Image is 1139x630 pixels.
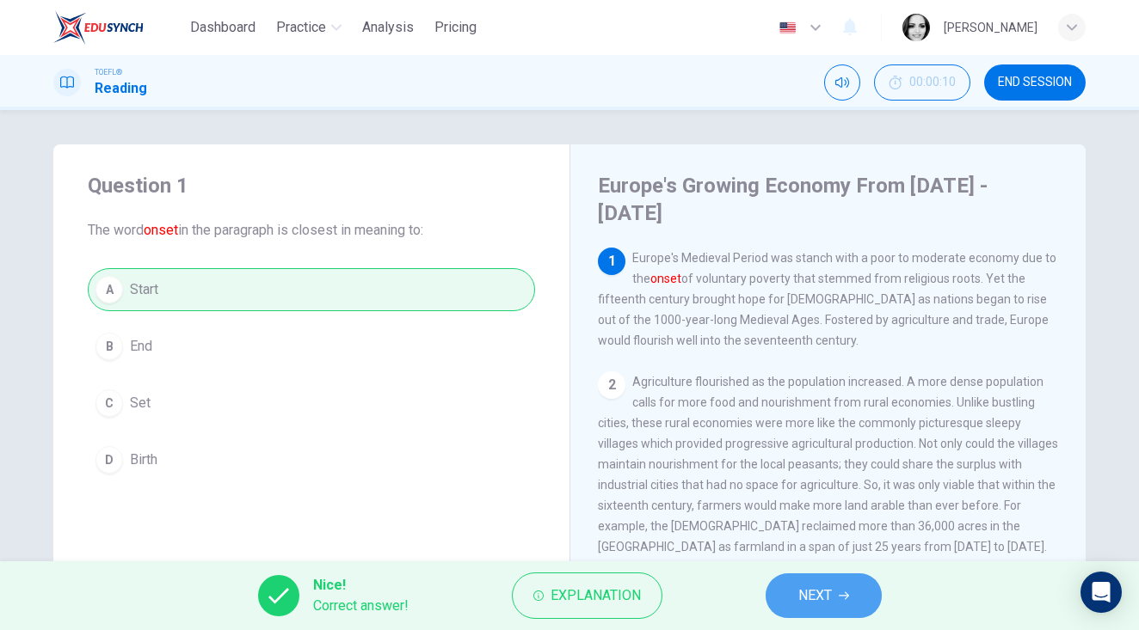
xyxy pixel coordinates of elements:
div: [PERSON_NAME] [944,17,1037,38]
button: 00:00:10 [874,64,970,101]
a: EduSynch logo [53,10,183,45]
font: onset [650,272,681,285]
button: Practice [269,12,348,43]
h4: Question 1 [88,172,535,199]
div: Mute [824,64,860,101]
span: Pricing [434,17,477,38]
span: Agriculture flourished as the population increased. A more dense population calls for more food a... [598,375,1058,554]
button: NEXT [766,573,882,618]
span: Correct answer! [313,596,409,616]
button: END SESSION [984,64,1086,101]
span: Europe's Medieval Period was stanch with a poor to moderate economy due to the of voluntary pover... [598,251,1056,347]
div: 1 [598,248,625,275]
span: Explanation [551,584,641,608]
div: Hide [874,64,970,101]
img: Profile picture [902,14,930,41]
span: Analysis [362,17,414,38]
img: en [777,21,798,34]
span: END SESSION [998,76,1072,89]
span: Nice! [313,575,409,596]
img: EduSynch logo [53,10,144,45]
button: Explanation [512,572,662,619]
div: Open Intercom Messenger [1081,572,1122,613]
span: The word in the paragraph is closest in meaning to: [88,220,535,241]
button: Pricing [428,12,483,43]
span: NEXT [798,584,832,608]
span: TOEFL® [95,66,122,78]
div: 2 [598,371,625,399]
h4: Europe's Growing Economy From [DATE] - [DATE] [598,172,1054,227]
h1: Reading [95,78,147,99]
font: onset [144,222,178,238]
span: Dashboard [190,17,256,38]
button: Analysis [355,12,421,43]
button: Dashboard [183,12,262,43]
span: Practice [276,17,326,38]
span: 00:00:10 [909,76,956,89]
